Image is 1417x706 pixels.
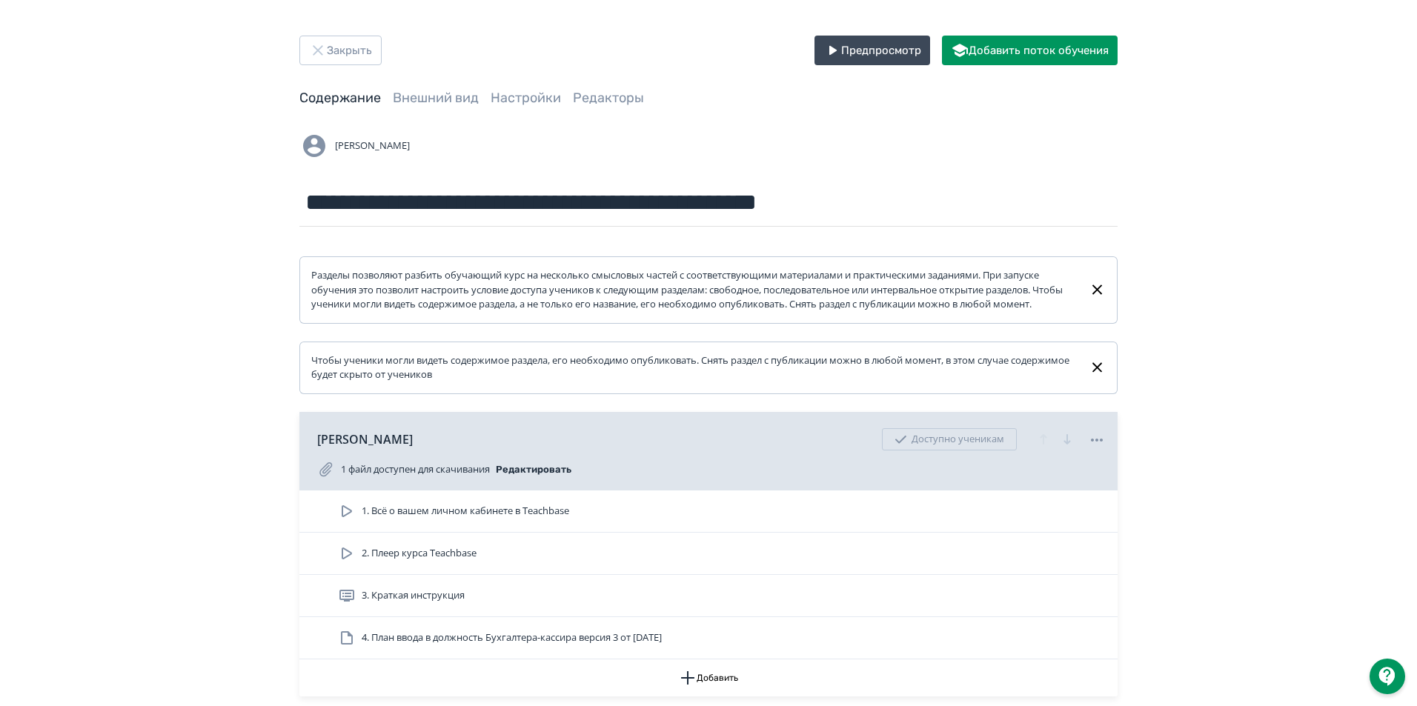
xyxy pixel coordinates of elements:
[311,268,1077,312] div: Разделы позволяют разбить обучающий курс на несколько смысловых частей с соответствующими материа...
[362,546,477,561] span: 2. Плеер курса Teachbase
[814,36,930,65] button: Предпросмотр
[311,353,1077,382] div: Чтобы ученики могли видеть содержимое раздела, его необходимо опубликовать. Снять раздел с публик...
[317,430,413,448] span: [PERSON_NAME]
[491,90,561,106] a: Настройки
[882,428,1017,450] div: Доступно ученикам
[362,504,569,519] span: 1. Всё о вашем личном кабинете в Teachbase
[362,630,662,645] span: 4. План ввода в должность Бухгалтера-кассира версия 3 от 23.09.2024г.
[299,490,1118,533] div: 1. Всё о вашем личном кабинете в Teachbase
[362,588,465,603] span: 3. Краткая инструкция
[299,533,1118,575] div: 2. Плеер курса Teachbase
[496,458,571,482] button: Редактировать
[299,90,381,106] a: Содержание
[299,36,382,65] button: Закрыть
[393,90,479,106] a: Внешний вид
[942,36,1118,65] button: Добавить поток обучения
[573,90,644,106] a: Редакторы
[299,575,1118,617] div: 3. Краткая инструкция
[341,462,490,477] span: 1 файл доступен для скачивания
[335,139,410,153] span: [PERSON_NAME]
[299,617,1118,659] div: 4. План ввода в должность Бухгалтера-кассира версия 3 от [DATE]
[299,659,1118,696] button: Добавить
